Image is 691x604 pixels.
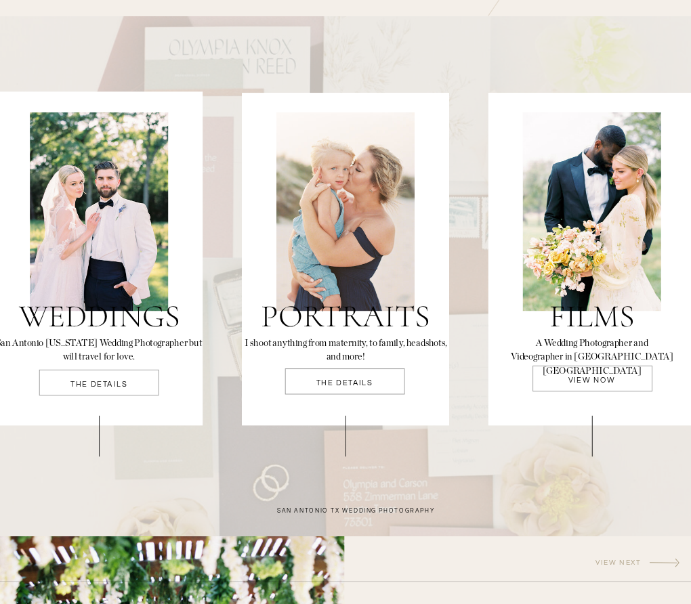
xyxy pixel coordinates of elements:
[532,376,651,386] a: VIEW NOW
[285,379,404,389] a: THE DETAILS
[259,299,432,339] a: Portraits
[14,299,186,339] a: Weddings
[197,506,515,520] h2: San antonio tx wedding photography
[506,299,678,339] a: films
[39,381,159,395] a: THE DETAILS
[516,559,641,568] a: View next
[242,337,449,364] a: I shoot anything from maternity, to family, headshots, and more!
